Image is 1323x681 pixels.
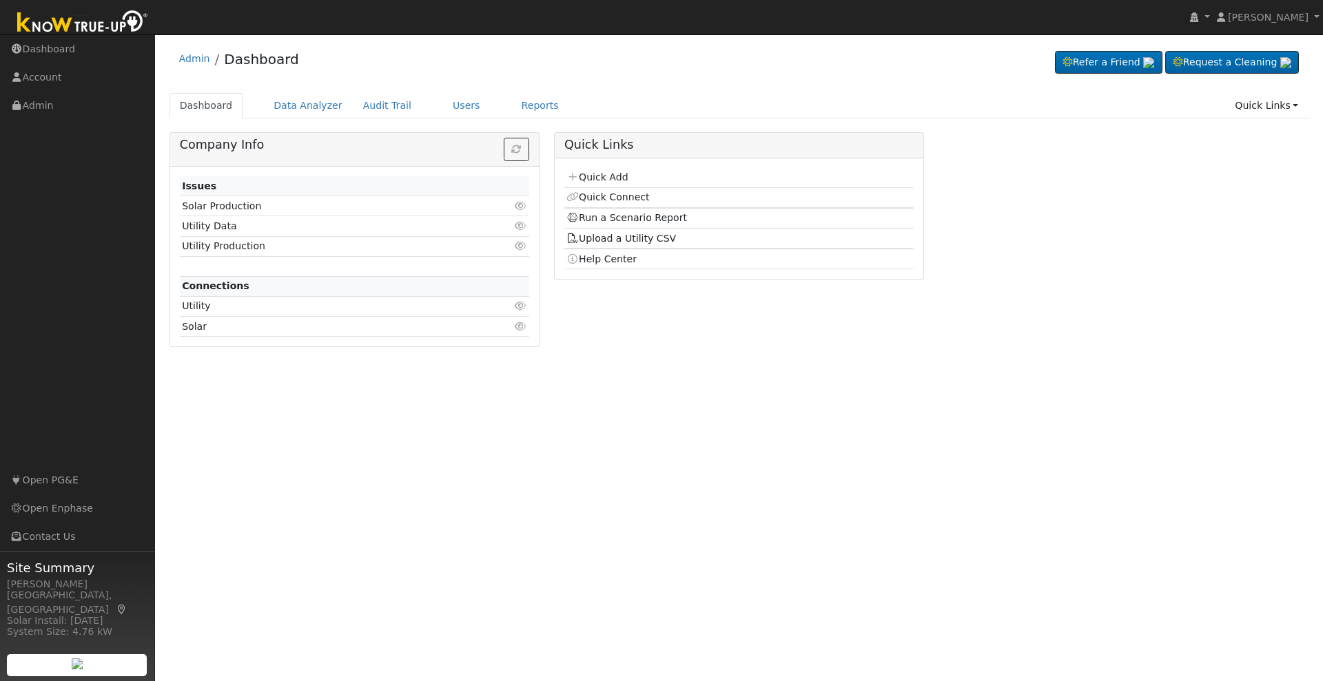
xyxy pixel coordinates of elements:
a: Request a Cleaning [1165,51,1299,74]
td: Solar [180,317,473,337]
a: Upload a Utility CSV [566,233,676,244]
a: Audit Trail [353,93,422,118]
td: Solar Production [180,196,473,216]
img: Know True-Up [10,8,155,39]
i: Click to view [515,221,527,231]
a: Quick Links [1224,93,1309,118]
h5: Quick Links [564,138,914,152]
div: [PERSON_NAME] [7,577,147,591]
a: Map [116,604,128,615]
span: Site Summary [7,558,147,577]
a: Run a Scenario Report [566,212,687,223]
a: Quick Connect [566,191,649,202]
a: Quick Add [566,171,628,182]
img: retrieve [1280,57,1291,68]
i: Click to view [515,322,527,331]
strong: Connections [182,280,249,291]
a: Users [442,93,491,118]
div: [GEOGRAPHIC_DATA], [GEOGRAPHIC_DATA] [7,588,147,617]
div: System Size: 4.76 kW [7,625,147,639]
h5: Company Info [180,138,529,152]
a: Dashboard [170,93,243,118]
td: Utility [180,296,473,316]
img: retrieve [72,658,83,669]
div: Solar Install: [DATE] [7,614,147,628]
a: Dashboard [224,51,299,67]
strong: Issues [182,180,216,191]
a: Help Center [566,253,637,264]
img: retrieve [1143,57,1154,68]
span: [PERSON_NAME] [1228,12,1309,23]
a: Refer a Friend [1055,51,1162,74]
i: Click to view [515,201,527,211]
td: Utility Production [180,236,473,256]
a: Data Analyzer [263,93,353,118]
td: Utility Data [180,216,473,236]
i: Click to view [515,241,527,251]
i: Click to view [515,301,527,311]
a: Admin [179,53,210,64]
a: Reports [511,93,569,118]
